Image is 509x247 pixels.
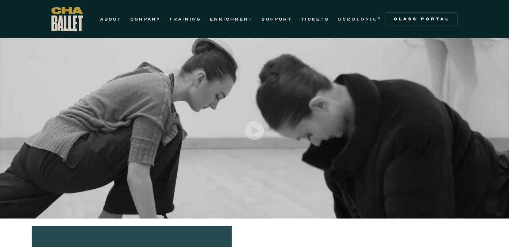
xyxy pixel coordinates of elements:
a: GYROTONIC® [338,15,382,23]
div: Class Portal [390,16,453,22]
a: SUPPORT [262,15,292,23]
a: Class Portal [386,12,458,26]
a: ENRICHMENT [210,15,253,23]
a: home [51,7,83,31]
sup: ® [378,16,382,20]
a: ABOUT [100,15,122,23]
a: TICKETS [301,15,329,23]
a: TRAINING [169,15,201,23]
a: COMPANY [130,15,160,23]
strong: GYROTONIC [338,17,378,22]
